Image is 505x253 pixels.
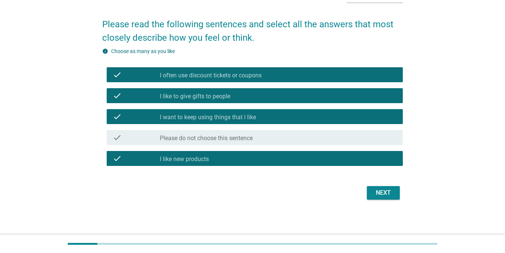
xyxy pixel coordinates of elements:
h2: Please read the following sentences and select all the answers that most closely describe how you... [102,10,403,44]
label: I like to give gifts to people [160,93,230,100]
label: I often use discount tickets or coupons [160,72,262,79]
label: I like new products [160,155,209,163]
div: Next [373,188,394,197]
label: Please do not choose this sentence [160,135,253,142]
i: check [113,112,122,121]
i: check [113,133,122,142]
i: check [113,91,122,100]
label: Choose as many as you like [111,48,175,54]
label: I want to keep using things that I like [160,114,256,121]
i: check [113,154,122,163]
i: info [102,48,108,54]
i: check [113,70,122,79]
button: Next [367,186,400,200]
